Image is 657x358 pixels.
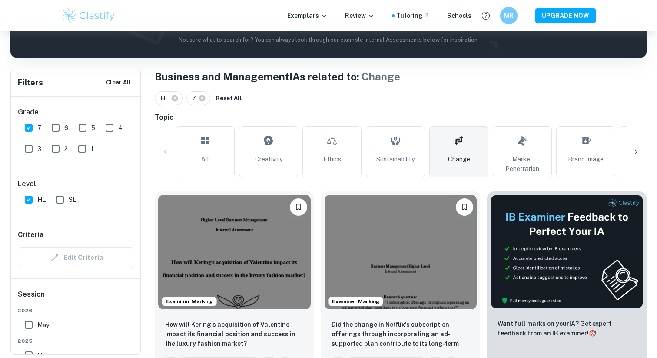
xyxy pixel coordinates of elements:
[287,11,328,20] p: Exemplars
[497,154,548,174] span: Market Penetration
[155,91,183,105] div: HL
[165,320,304,348] p: How will Kering's acquisition of Valentino impact its financial position and success in the luxur...
[323,154,341,164] span: Ethics
[448,154,470,164] span: Change
[18,77,43,89] h6: Filters
[345,11,375,20] p: Review
[362,70,400,83] span: Change
[589,330,596,337] span: 🎯
[396,11,430,20] a: Tutoring
[447,11,471,20] a: Schools
[500,7,518,24] button: MR
[37,123,41,133] span: 7
[491,195,643,308] img: Thumbnail
[535,8,596,23] button: UPGRADE NOW
[118,123,123,133] span: 4
[160,94,173,103] span: HL
[18,179,134,189] h6: Level
[504,11,514,20] h6: MR
[37,320,49,330] span: May
[64,144,68,154] span: 2
[162,298,216,305] span: Examiner Marking
[64,123,68,133] span: 6
[91,123,95,133] span: 5
[568,154,604,164] span: Brand Image
[325,195,477,309] img: Business and Management IA example thumbnail: Did the change in Netflix's subscription
[18,289,134,307] h6: Session
[332,320,470,349] p: Did the change in Netflix's subscription offerings through incorporating an ad-supported plan con...
[18,107,134,117] h6: Grade
[61,7,116,24] img: Clastify logo
[214,92,244,105] button: Reset All
[186,91,210,105] div: 7
[155,112,647,123] h6: Topic
[18,230,43,240] h6: Criteria
[456,198,473,216] button: Bookmark
[18,337,134,345] span: 2025
[18,307,134,315] span: 2026
[498,319,636,338] p: Want full marks on your IA ? Get expert feedback from an IB examiner!
[37,144,41,154] span: 3
[104,76,133,89] button: Clear All
[158,195,311,309] img: Business and Management IA example thumbnail: How will Kering's acquisition of Valenti
[37,195,46,204] span: HL
[376,154,415,164] span: Sustainability
[478,8,493,23] button: Help and Feedback
[255,154,282,164] span: Creativity
[328,298,383,305] span: Examiner Marking
[201,154,209,164] span: All
[18,247,134,268] div: Criteria filters are unavailable when searching by topic
[69,195,76,204] span: SL
[290,198,307,216] button: Bookmark
[155,69,647,84] h1: Business and Management IAs related to:
[17,36,640,44] p: Not sure what to search for? You can always look through our example Internal Assessments below f...
[91,144,93,154] span: 1
[192,94,200,103] span: 7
